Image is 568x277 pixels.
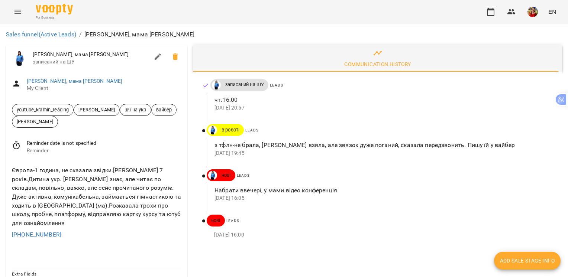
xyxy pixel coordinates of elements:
a: Дащенко Аня [207,171,217,180]
a: [PERSON_NAME], мама [PERSON_NAME] [27,78,123,84]
span: My Client [27,85,181,92]
li: / [79,30,81,39]
span: [PERSON_NAME], мама [PERSON_NAME] [33,51,149,58]
span: записаний на ШУ [221,81,268,88]
a: [PHONE_NUMBER] [12,231,61,238]
span: Leads [245,128,258,132]
span: Add Sale Stage info [500,256,555,265]
div: Communication History [344,60,411,69]
p: з тфлн-не брала, [PERSON_NAME] взяла, але звязок дуже поганий, сказала передзвонить. Пишу їй у ва... [214,141,550,150]
span: Leads [270,83,283,87]
div: Європа-1 година, не сказала звідки.[PERSON_NAME] 7 років.Дитина укр. [PERSON_NAME] знає, але чита... [10,164,183,229]
span: Reminder date is not specified [27,140,181,147]
a: Sales funnel(Active Leads) [6,31,76,38]
span: For Business [36,15,73,20]
img: Дащенко Аня [208,171,217,180]
span: Leads [226,219,239,223]
span: записаний на ШУ [33,58,149,66]
span: в роботі [217,127,244,133]
span: EN [548,8,556,16]
p: [DATE] 16:05 [214,195,550,202]
button: Add Sale Stage info [494,252,561,270]
span: youtube_kramin_reading [12,106,73,113]
a: Дащенко Аня [207,126,217,134]
p: Набрати ввечері, у мами відео конференція [214,186,550,195]
a: Дащенко Аня [210,81,221,89]
button: Menu [9,3,27,21]
span: [PERSON_NAME] [12,118,58,125]
span: Leads [237,173,250,177]
p: [DATE] 19:45 [214,150,550,157]
span: нові [217,172,235,179]
span: Extra Fields [12,271,37,277]
p: [DATE] 16:00 [214,231,550,239]
span: вайбер [152,106,177,113]
img: 5e634735370bbb5983f79fa1b5928c88.png [527,7,538,17]
p: [DATE] 20:57 [214,104,550,112]
img: Дащенко Аня [212,81,221,89]
span: нові [207,217,225,224]
img: Дащенко Аня [12,51,27,66]
span: [PERSON_NAME] [74,106,119,113]
button: EN [545,5,559,19]
span: Reminder [27,147,181,154]
span: шч на укр [120,106,151,113]
img: Voopty Logo [36,4,73,14]
img: Дащенко Аня [208,126,217,134]
nav: breadcrumb [6,30,562,39]
p: [PERSON_NAME], мама [PERSON_NAME] [84,30,194,39]
p: чт.16.00 [214,95,550,104]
